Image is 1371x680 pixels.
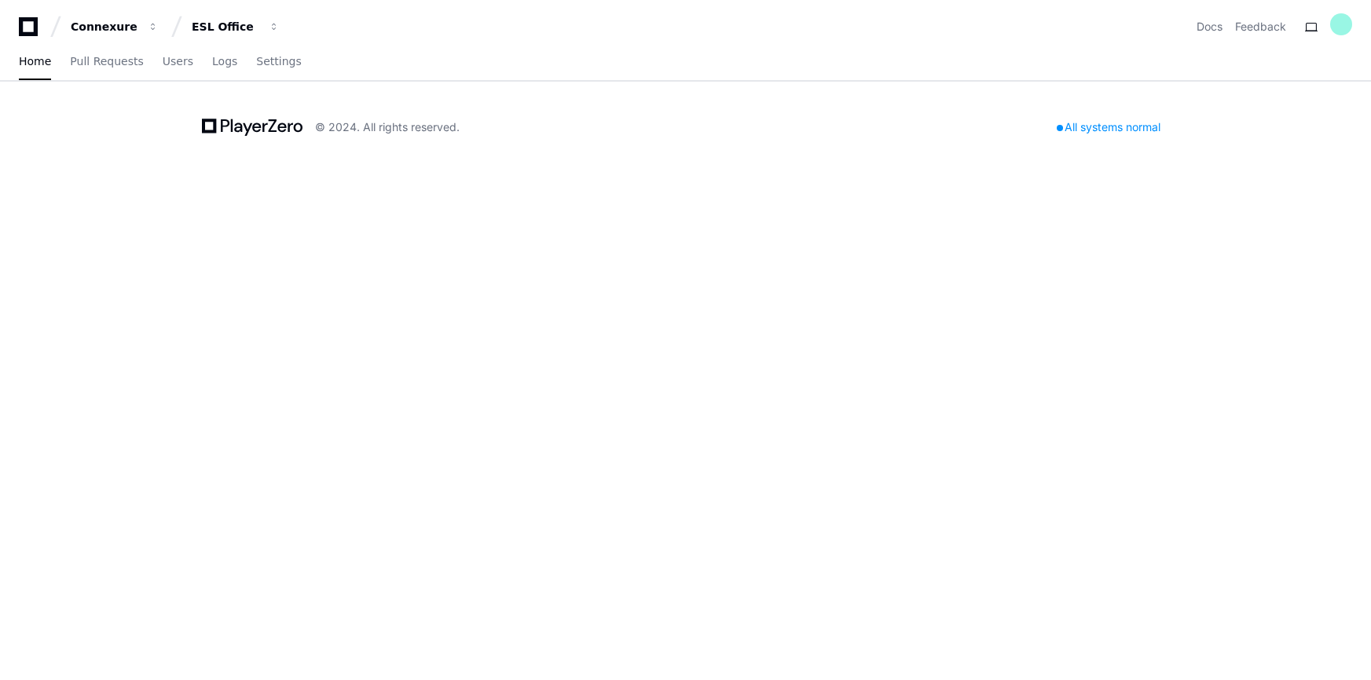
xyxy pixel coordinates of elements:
button: Connexure [64,13,165,41]
div: ESL Office [192,19,259,35]
a: Docs [1197,19,1223,35]
a: Logs [212,44,237,80]
span: Logs [212,57,237,66]
a: Home [19,44,51,80]
div: All systems normal [1047,116,1170,138]
span: Pull Requests [70,57,143,66]
a: Settings [256,44,301,80]
span: Home [19,57,51,66]
button: Feedback [1235,19,1286,35]
span: Settings [256,57,301,66]
span: Users [163,57,193,66]
div: Connexure [71,19,138,35]
a: Pull Requests [70,44,143,80]
button: ESL Office [185,13,286,41]
a: Users [163,44,193,80]
div: © 2024. All rights reserved. [315,119,460,135]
